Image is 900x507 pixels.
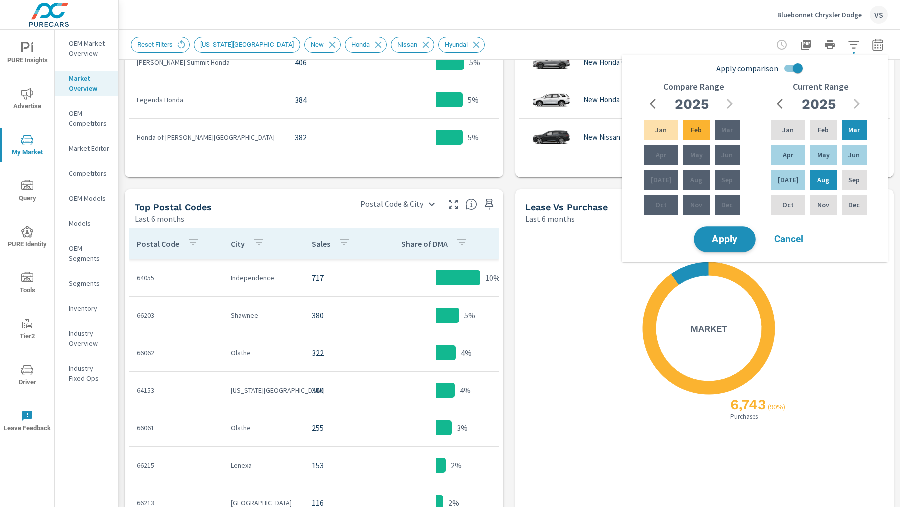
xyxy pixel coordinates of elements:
[69,193,110,203] p: OEM Models
[137,348,215,358] p: 66062
[721,175,733,185] p: Sep
[793,82,849,92] h6: Current Range
[583,133,655,142] p: New Nissan Pathfinder
[469,56,480,68] p: 5%
[870,6,888,24] div: VS
[721,200,733,210] p: Dec
[55,326,118,351] div: Industry Overview
[135,213,184,225] p: Last 6 months
[655,200,667,210] p: Oct
[818,125,829,135] p: Feb
[663,82,724,92] h6: Compare Range
[445,196,461,212] button: Make Fullscreen
[531,85,571,115] img: glamour
[690,150,703,160] p: May
[694,226,756,252] button: Apply
[137,310,215,320] p: 66203
[137,423,215,433] p: 66061
[194,41,300,48] span: [US_STATE][GEOGRAPHIC_DATA]
[481,196,497,212] span: Save this to your personalized report
[782,200,794,210] p: Oct
[137,273,215,283] p: 64055
[231,348,296,358] p: Olathe
[69,143,110,153] p: Market Editor
[69,278,110,288] p: Segments
[55,216,118,231] div: Models
[231,423,296,433] p: Olathe
[531,122,571,152] img: glamour
[583,95,636,104] p: New Honda Pilot
[848,200,860,210] p: Dec
[465,198,477,210] span: Top Postal Codes shows you how you rank, in terms of sales, to other dealerships in your market. ...
[721,150,733,160] p: Jun
[721,125,733,135] p: Mar
[231,239,245,249] p: City
[69,73,110,93] p: Market Overview
[69,243,110,263] p: OEM Segments
[391,37,434,53] div: Nissan
[69,108,110,128] p: OEM Competitors
[777,10,862,19] p: Bluebonnet Chrysler Dodge
[345,37,387,53] div: Honda
[3,364,51,388] span: Driver
[55,106,118,131] div: OEM Competitors
[131,41,179,48] span: Reset Filters
[656,150,666,160] p: Apr
[55,191,118,206] div: OEM Models
[844,35,864,55] button: Apply Filters
[525,213,575,225] p: Last 6 months
[69,218,110,228] p: Models
[69,168,110,178] p: Competitors
[468,94,479,106] p: 5%
[295,131,366,143] p: 382
[69,38,110,58] p: OEM Market Overview
[312,309,366,321] p: 380
[354,195,441,213] div: Postal Code & City
[295,56,366,68] p: 406
[391,41,423,48] span: Nissan
[438,37,485,53] div: Hyundai
[820,35,840,55] button: Print Report
[131,37,190,53] div: Reset Filters
[468,131,479,143] p: 5%
[304,37,341,53] div: New
[137,95,279,105] p: Legends Honda
[451,459,462,471] p: 2%
[817,200,829,210] p: Nov
[691,125,702,135] p: Feb
[3,42,51,66] span: PURE Insights
[312,272,366,284] p: 717
[796,35,816,55] button: "Export Report to PDF"
[690,200,702,210] p: Nov
[782,125,794,135] p: Jan
[137,460,215,470] p: 66215
[783,150,793,160] p: Apr
[802,95,836,113] h2: 2025
[69,363,110,383] p: Industry Fixed Ops
[868,35,888,55] button: Select Date Range
[69,303,110,313] p: Inventory
[312,239,330,249] p: Sales
[0,30,54,444] div: nav menu
[345,41,376,48] span: Honda
[525,202,608,212] h5: Lease vs Purchase
[3,410,51,434] span: Leave Feedback
[137,385,215,395] p: 64153
[69,328,110,348] p: Industry Overview
[135,202,212,212] h5: Top Postal Codes
[848,175,860,185] p: Sep
[3,180,51,204] span: Query
[461,347,472,359] p: 4%
[769,235,809,244] span: Cancel
[312,422,366,434] p: 255
[55,276,118,291] div: Segments
[231,385,296,395] p: [US_STATE][GEOGRAPHIC_DATA]
[295,94,366,106] p: 384
[583,58,659,67] p: New Honda CR-V Hybrid
[778,175,799,185] p: [DATE]
[55,241,118,266] div: OEM Segments
[55,36,118,61] div: OEM Market Overview
[3,226,51,250] span: PURE Identity
[55,166,118,181] div: Competitors
[716,62,778,74] span: Apply comparison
